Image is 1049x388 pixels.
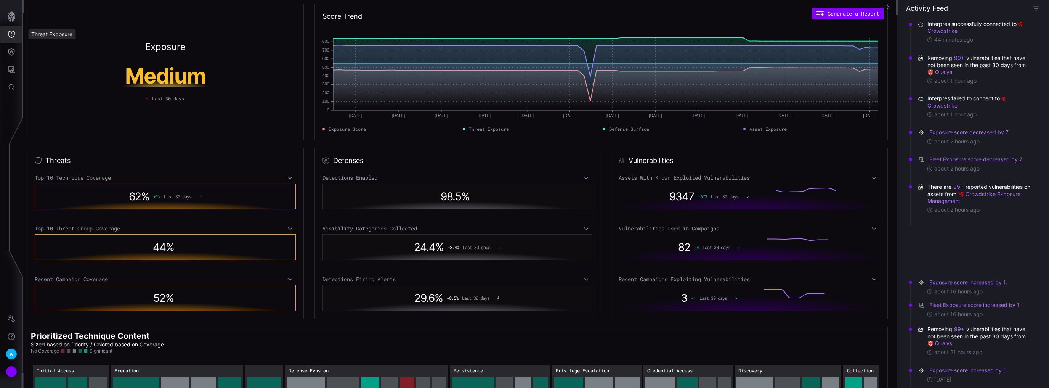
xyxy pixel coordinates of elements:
[145,42,186,52] h2: Exposure
[94,65,237,87] h1: Medium
[649,113,662,118] text: [DATE]
[906,4,948,13] h4: Activity Feed
[777,113,791,118] text: [DATE]
[934,138,980,145] time: about 2 hours ago
[322,99,329,103] text: 100
[31,341,884,348] p: Sized based on Priority / Colored based on Coverage
[520,113,534,118] text: [DATE]
[927,21,1032,34] span: Interpres successfully connected to
[606,113,619,118] text: [DATE]
[35,276,296,283] div: Recent Campaign Coverage
[441,190,470,203] span: 98.5 %
[934,77,977,84] time: about 1 hour ago
[929,156,1023,163] button: Fleet Exposure score decreased by 7.
[322,39,329,43] text: 800
[927,95,1007,108] a: Crowdstrike
[322,48,329,52] text: 700
[31,331,884,341] h2: Prioritized Technique Content
[322,90,329,95] text: 200
[462,295,489,301] span: Last 30 days
[691,113,705,118] text: [DATE]
[629,156,673,165] h2: Vulnerabilities
[322,56,329,61] text: 600
[711,194,738,199] span: Last 30 days
[934,376,951,383] time: [DATE]
[619,174,880,181] div: Assets With Known Exploited Vulnerabilities
[322,82,329,87] text: 300
[477,113,491,118] text: [DATE]
[435,113,448,118] text: [DATE]
[153,194,160,199] span: + 1 %
[619,276,880,283] div: Recent Campaigns Exploiting Vulnerabilities
[0,345,22,363] button: A
[35,174,296,181] div: Top 10 Technique Coverage
[322,174,592,181] div: Detections Enabled
[322,276,592,283] div: Detections Firing Alerts
[609,126,649,132] span: Defense Surface
[678,241,690,254] span: 82
[927,69,952,75] a: Qualys
[1017,21,1023,27] img: CrowdStrike Falcon
[322,225,592,232] div: Visibility Categories Collected
[934,349,982,356] time: about 21 hours ago
[703,245,730,250] span: Last 30 days
[934,206,980,213] time: about 2 hours ago
[958,192,964,198] img: Crowdstrike Falcon Spotlight Devices
[929,279,1007,286] button: Exposure score increased by 1.
[954,325,965,333] button: 99+
[694,245,699,250] span: -4
[691,295,696,301] span: -1
[448,245,459,250] span: -8.4 %
[927,21,1024,34] a: Crowdstrike
[152,95,184,102] span: Last 30 days
[929,367,1009,374] button: Exposure score increased by 6.
[681,291,687,304] span: 3
[447,295,458,301] span: -8.5 %
[463,245,490,250] span: Last 30 days
[90,348,112,354] span: Significant
[35,225,296,232] div: Top 10 Threat Group Coverage
[698,194,707,199] span: -673
[322,65,329,69] text: 500
[28,29,75,39] div: Threat Exposure
[153,291,174,304] span: 52 %
[45,156,71,165] h2: Threats
[153,241,174,254] span: 44 %
[129,190,149,203] span: 62 %
[735,113,748,118] text: [DATE]
[322,12,362,21] h2: Score Trend
[927,183,1032,205] span: There are reported vulnerabilities on assets from
[929,301,1021,309] button: Fleet Exposure score increased by 1.
[563,113,576,118] text: [DATE]
[469,126,509,132] span: Threat Exposure
[414,241,444,254] span: 24.4 %
[927,191,1022,204] a: Crowdstrike Exposure Management
[749,126,787,132] span: Asset Exposure
[699,295,727,301] span: Last 30 days
[934,311,983,317] time: about 16 hours ago
[329,126,366,132] span: Exposure Score
[927,95,1032,109] span: Interpres failed to connect to
[414,291,443,304] span: 29.6 %
[820,113,834,118] text: [DATE]
[619,225,880,232] div: Vulnerabilities Used in Campaigns
[812,8,884,19] button: Generate a Report
[863,113,876,118] text: [DATE]
[349,113,362,118] text: [DATE]
[934,111,977,118] time: about 1 hour ago
[322,73,329,78] text: 400
[333,156,363,165] h2: Defenses
[327,108,329,112] text: 0
[927,340,952,346] a: Qualys
[954,54,965,62] button: 99+
[31,348,59,354] span: No Coverage
[927,325,1032,347] span: Removing vulnerabilities that have not been seen in the past 30 days from
[927,341,934,347] img: Qualys VMDR
[953,183,964,191] button: 99+
[391,113,405,118] text: [DATE]
[934,36,973,43] time: 44 minutes ago
[164,194,191,199] span: Last 30 days
[934,165,980,172] time: about 2 hours ago
[929,129,1010,136] button: Exposure score decreased by 7.
[927,54,1032,76] span: Removing vulnerabilities that have not been seen in the past 30 days from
